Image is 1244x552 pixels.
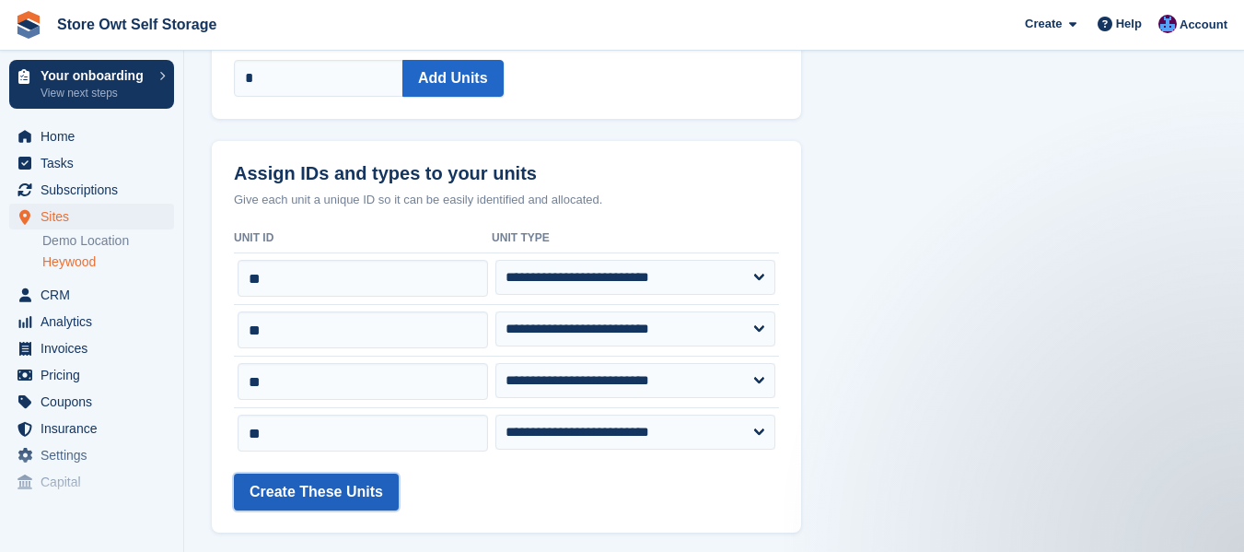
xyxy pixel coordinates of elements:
[9,362,174,388] a: menu
[15,11,42,39] img: stora-icon-8386f47178a22dfd0bd8f6a31ec36ba5ce8667c1dd55bd0f319d3a0aa187defe.svg
[41,177,151,203] span: Subscriptions
[9,60,174,109] a: Your onboarding View next steps
[41,309,151,335] span: Analytics
[1116,15,1142,33] span: Help
[402,60,504,97] button: Add Units
[9,282,174,308] a: menu
[41,335,151,361] span: Invoices
[50,9,224,40] a: Store Owt Self Storage
[1180,16,1227,34] span: Account
[1025,15,1062,33] span: Create
[41,150,151,176] span: Tasks
[41,416,151,441] span: Insurance
[234,163,537,184] strong: Assign IDs and types to your units
[41,282,151,308] span: CRM
[41,442,151,468] span: Settings
[41,389,151,415] span: Coupons
[1158,15,1177,33] img: Andrew Omeltschenko
[41,204,151,229] span: Sites
[9,469,174,495] a: menu
[9,309,174,335] a: menu
[234,224,492,253] th: Unit ID
[9,204,174,229] a: menu
[492,224,779,253] th: Unit Type
[41,123,151,149] span: Home
[234,191,779,209] p: Give each unit a unique ID so it can be easily identified and allocated.
[9,150,174,176] a: menu
[9,442,174,468] a: menu
[9,389,174,415] a: menu
[41,469,151,495] span: Capital
[41,69,150,82] p: Your onboarding
[234,474,399,511] button: Create These Units
[42,232,174,250] a: Demo Location
[9,123,174,149] a: menu
[9,416,174,441] a: menu
[9,177,174,203] a: menu
[9,335,174,361] a: menu
[41,362,151,388] span: Pricing
[42,253,174,271] a: Heywood
[41,85,150,101] p: View next steps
